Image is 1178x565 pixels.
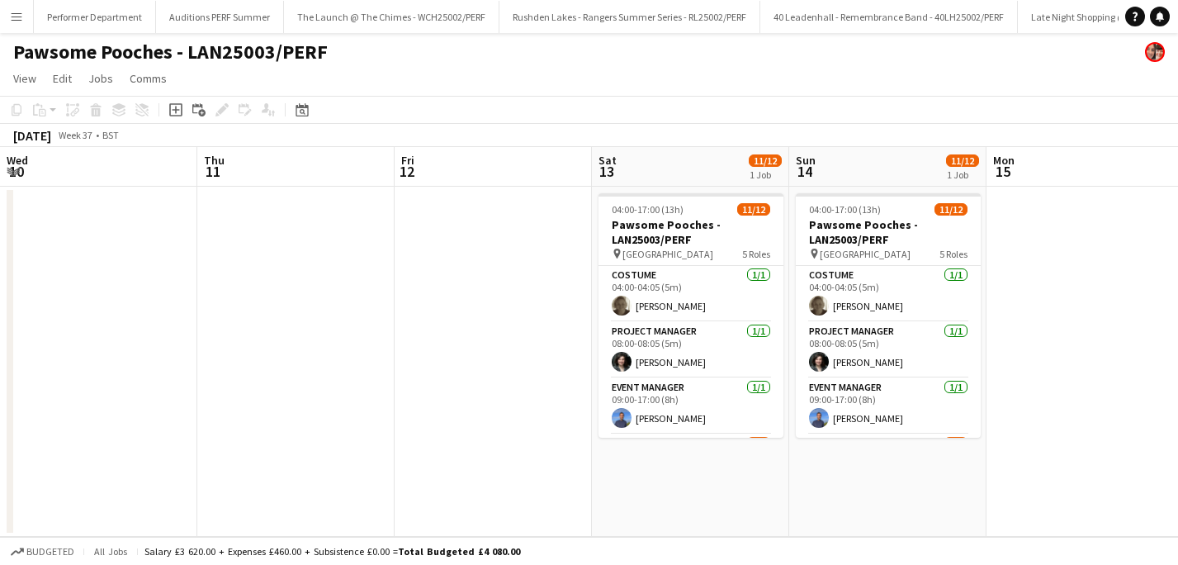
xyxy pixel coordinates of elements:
[598,378,783,434] app-card-role: Event Manager1/109:00-17:00 (8h)[PERSON_NAME]
[796,193,981,438] app-job-card: 04:00-17:00 (13h)11/12Pawsome Pooches - LAN25003/PERF [GEOGRAPHIC_DATA]5 RolesCostume1/104:00-04:...
[598,153,617,168] span: Sat
[809,203,881,216] span: 04:00-17:00 (13h)
[742,248,770,260] span: 5 Roles
[54,129,96,141] span: Week 37
[102,129,119,141] div: BST
[13,71,36,86] span: View
[13,40,328,64] h1: Pawsome Pooches - LAN25003/PERF
[760,1,1018,33] button: 40 Leadenhall - Remembrance Band - 40LH25002/PERF
[991,162,1015,181] span: 15
[144,545,520,558] div: Salary £3 620.00 + Expenses £460.00 + Subsistence £0.00 =
[53,71,72,86] span: Edit
[201,162,225,181] span: 11
[91,545,130,558] span: All jobs
[598,266,783,322] app-card-role: Costume1/104:00-04:05 (5m)[PERSON_NAME]
[7,153,28,168] span: Wed
[26,546,74,558] span: Budgeted
[598,217,783,247] h3: Pawsome Pooches - LAN25003/PERF
[796,217,981,247] h3: Pawsome Pooches - LAN25003/PERF
[598,322,783,378] app-card-role: Project Manager1/108:00-08:05 (5m)[PERSON_NAME]
[156,1,284,33] button: Auditions PERF Summer
[796,322,981,378] app-card-role: Project Manager1/108:00-08:05 (5m)[PERSON_NAME]
[82,68,120,89] a: Jobs
[401,153,414,168] span: Fri
[750,169,781,181] div: 1 Job
[796,266,981,322] app-card-role: Costume1/104:00-04:05 (5m)[PERSON_NAME]
[398,545,520,558] span: Total Budgeted £4 080.00
[820,248,911,260] span: [GEOGRAPHIC_DATA]
[939,248,967,260] span: 5 Roles
[399,162,414,181] span: 12
[737,203,770,216] span: 11/12
[596,162,617,181] span: 13
[123,68,173,89] a: Comms
[598,193,783,438] app-job-card: 04:00-17:00 (13h)11/12Pawsome Pooches - LAN25003/PERF [GEOGRAPHIC_DATA]5 RolesCostume1/104:00-04:...
[934,203,967,216] span: 11/12
[13,127,51,144] div: [DATE]
[4,162,28,181] span: 10
[46,68,78,89] a: Edit
[796,378,981,434] app-card-role: Event Manager1/109:00-17:00 (8h)[PERSON_NAME]
[8,543,77,561] button: Budgeted
[612,203,684,216] span: 04:00-17:00 (13h)
[793,162,816,181] span: 14
[947,169,978,181] div: 1 Job
[34,1,156,33] button: Performer Department
[1145,42,1165,62] app-user-avatar: Performer Department
[88,71,113,86] span: Jobs
[993,153,1015,168] span: Mon
[946,154,979,167] span: 11/12
[7,68,43,89] a: View
[130,71,167,86] span: Comms
[204,153,225,168] span: Thu
[284,1,499,33] button: The Launch @ The Chimes - WCH25002/PERF
[749,154,782,167] span: 11/12
[796,153,816,168] span: Sun
[622,248,713,260] span: [GEOGRAPHIC_DATA]
[499,1,760,33] button: Rushden Lakes - Rangers Summer Series - RL25002/PERF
